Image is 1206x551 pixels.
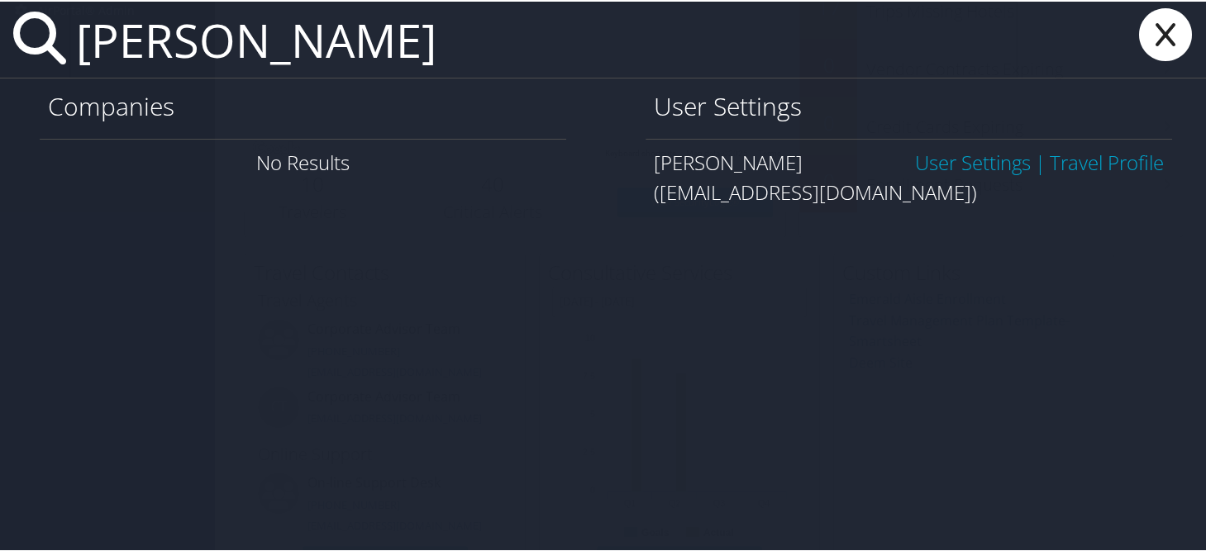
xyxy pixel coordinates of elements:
[1031,147,1050,174] span: |
[654,147,803,174] span: [PERSON_NAME]
[654,176,1164,206] div: ([EMAIL_ADDRESS][DOMAIN_NAME])
[1050,147,1164,174] a: View OBT Profile
[40,137,566,184] div: No Results
[48,88,558,122] h1: Companies
[654,88,1164,122] h1: User Settings
[915,147,1031,174] a: User Settings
